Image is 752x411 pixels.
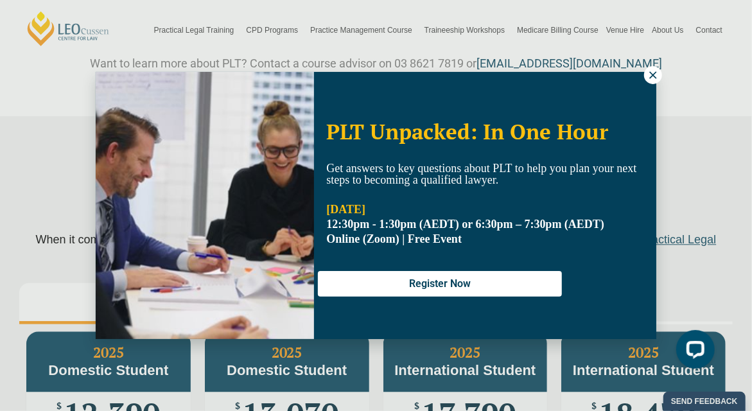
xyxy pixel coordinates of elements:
[326,218,604,231] strong: 12:30pm - 1:30pm (AEDT) or 6:30pm – 7:30pm (AEDT)
[644,66,662,84] button: Close
[326,118,608,145] span: PLT Unpacked: In One Hour
[96,72,314,339] img: Woman in yellow blouse holding folders looking to the right and smiling
[326,203,365,216] strong: [DATE]
[326,162,636,186] span: Get answers to key questions about PLT to help you plan your next steps to becoming a qualified l...
[666,325,720,379] iframe: LiveChat chat widget
[326,232,462,245] span: Online (Zoom) | Free Event
[318,271,562,297] button: Register Now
